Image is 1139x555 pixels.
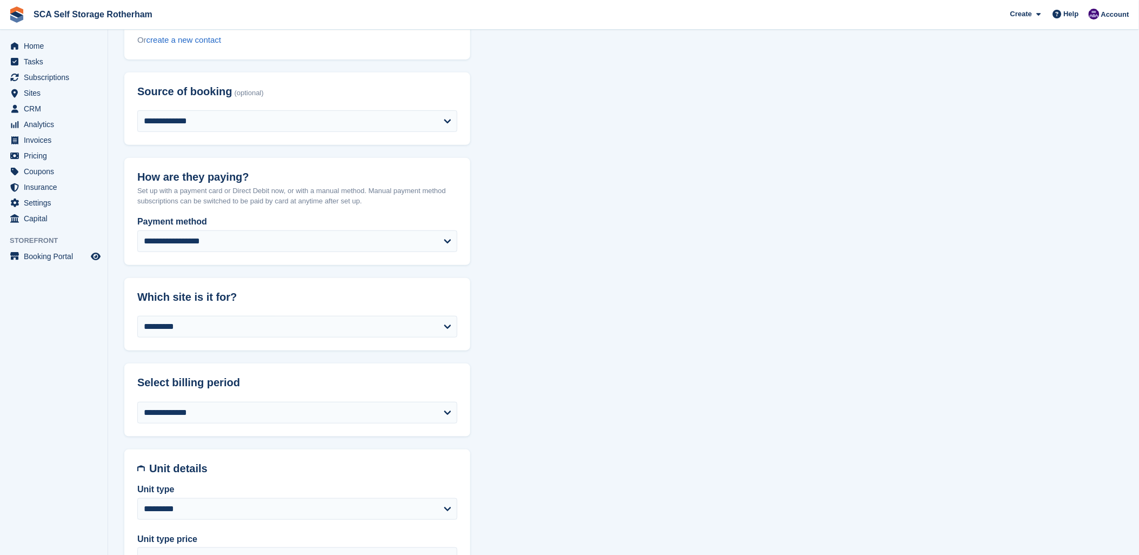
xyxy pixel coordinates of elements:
span: Account [1101,9,1129,20]
span: Create [1010,9,1032,19]
a: menu [5,133,102,148]
h2: Unit details [149,463,457,475]
label: Unit type price [137,533,457,546]
h2: Which site is it for? [137,291,457,303]
label: Unit type [137,483,457,496]
a: Preview store [89,250,102,263]
a: menu [5,195,102,210]
div: Or [137,34,457,47]
img: Kelly Neesham [1089,9,1100,19]
span: Source of booking [137,85,232,98]
span: Tasks [24,54,89,69]
a: menu [5,180,102,195]
span: Home [24,38,89,54]
label: Payment method [137,215,457,228]
a: menu [5,38,102,54]
a: menu [5,101,102,116]
span: Sites [24,85,89,101]
a: menu [5,85,102,101]
span: Settings [24,195,89,210]
a: menu [5,117,102,132]
span: Subscriptions [24,70,89,85]
a: menu [5,164,102,179]
h2: How are they paying? [137,171,457,183]
span: Help [1064,9,1079,19]
img: unit-details-icon-595b0c5c156355b767ba7b61e002efae458ec76ed5ec05730b8e856ff9ea34a9.svg [137,463,145,475]
span: Analytics [24,117,89,132]
span: Capital [24,211,89,226]
span: CRM [24,101,89,116]
a: menu [5,211,102,226]
span: Booking Portal [24,249,89,264]
a: menu [5,148,102,163]
span: (optional) [235,89,264,97]
a: create a new contact [146,35,221,44]
span: Coupons [24,164,89,179]
span: Insurance [24,180,89,195]
span: Pricing [24,148,89,163]
span: Storefront [10,235,108,246]
a: menu [5,249,102,264]
a: SCA Self Storage Rotherham [29,5,157,23]
h2: Select billing period [137,376,457,389]
span: Invoices [24,133,89,148]
img: stora-icon-8386f47178a22dfd0bd8f6a31ec36ba5ce8667c1dd55bd0f319d3a0aa187defe.svg [9,6,25,23]
p: Set up with a payment card or Direct Debit now, or with a manual method. Manual payment method su... [137,186,457,207]
a: menu [5,54,102,69]
a: menu [5,70,102,85]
